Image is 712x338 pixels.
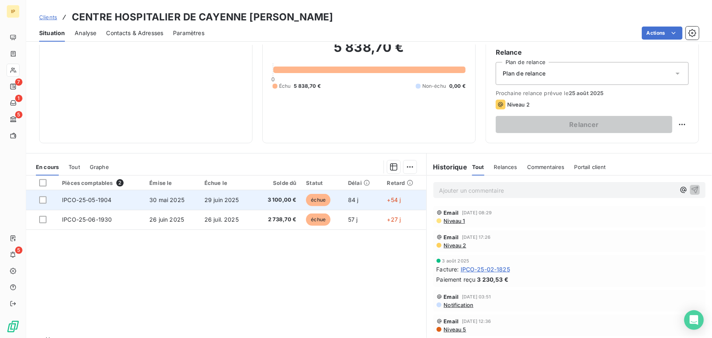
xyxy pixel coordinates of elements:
span: Paiement reçu [437,275,476,284]
h6: Relance [496,47,689,57]
span: 0,00 € [449,82,466,90]
h2: 5 838,70 € [273,39,466,64]
span: [DATE] 12:36 [462,319,491,324]
span: Graphe [90,164,109,170]
a: 1 [7,96,19,109]
span: IPCO-25-05-1904 [62,196,111,203]
span: 26 juin 2025 [149,216,184,223]
div: Émise le [149,180,195,186]
div: Délai [348,180,377,186]
div: Retard [387,180,421,186]
span: +54 j [387,196,401,203]
span: Notification [443,302,474,308]
span: 29 juin 2025 [204,196,239,203]
span: 30 mai 2025 [149,196,184,203]
span: 7 [15,78,22,86]
img: Logo LeanPay [7,320,20,333]
span: 3 août 2025 [442,258,470,263]
div: Open Intercom Messenger [684,310,704,330]
span: 3 100,00 € [259,196,296,204]
button: Relancer [496,116,672,133]
span: [DATE] 08:29 [462,210,492,215]
span: échue [306,213,330,226]
span: 5 [15,111,22,118]
span: Niveau 2 [443,242,466,249]
div: Statut [306,180,338,186]
span: Tout [69,164,80,170]
span: Email [444,318,459,325]
span: Contacts & Adresses [106,29,163,37]
span: 2 [116,179,124,187]
span: Niveau 1 [443,218,465,224]
span: Email [444,209,459,216]
span: Non-échu [422,82,446,90]
div: Échue le [204,180,249,186]
span: Niveau 5 [443,326,466,333]
span: Clients [39,14,57,20]
a: 5 [7,113,19,126]
span: +27 j [387,216,401,223]
span: IPCO-25-02-1825 [461,265,510,274]
a: 7 [7,80,19,93]
span: Analyse [75,29,96,37]
span: 1 [15,95,22,102]
span: 25 août 2025 [569,90,604,96]
span: 26 juil. 2025 [204,216,239,223]
span: Situation [39,29,65,37]
h3: CENTRE HOSPITALIER DE CAYENNE [PERSON_NAME] [72,10,333,24]
span: 2 738,70 € [259,216,296,224]
span: 3 230,53 € [477,275,509,284]
span: IPCO-25-06-1930 [62,216,112,223]
div: Pièces comptables [62,179,140,187]
span: Échu [279,82,291,90]
span: échue [306,194,330,206]
span: Relances [494,164,517,170]
span: 5 [15,247,22,254]
div: IP [7,5,20,18]
span: Facture : [437,265,459,274]
span: Tout [472,164,484,170]
span: Portail client [574,164,606,170]
span: [DATE] 17:26 [462,235,490,240]
span: 5 838,70 € [294,82,321,90]
span: Paramètres [173,29,204,37]
span: Email [444,294,459,300]
div: Solde dû [259,180,296,186]
span: 57 j [348,216,358,223]
span: Email [444,234,459,240]
span: 84 j [348,196,359,203]
span: [DATE] 03:51 [462,294,491,299]
h6: Historique [427,162,468,172]
span: Commentaires [527,164,565,170]
span: Plan de relance [503,69,546,78]
span: En cours [36,164,59,170]
span: 0 [271,76,275,82]
button: Actions [642,27,683,40]
span: Niveau 2 [507,101,530,108]
span: Prochaine relance prévue le [496,90,689,96]
a: Clients [39,13,57,21]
